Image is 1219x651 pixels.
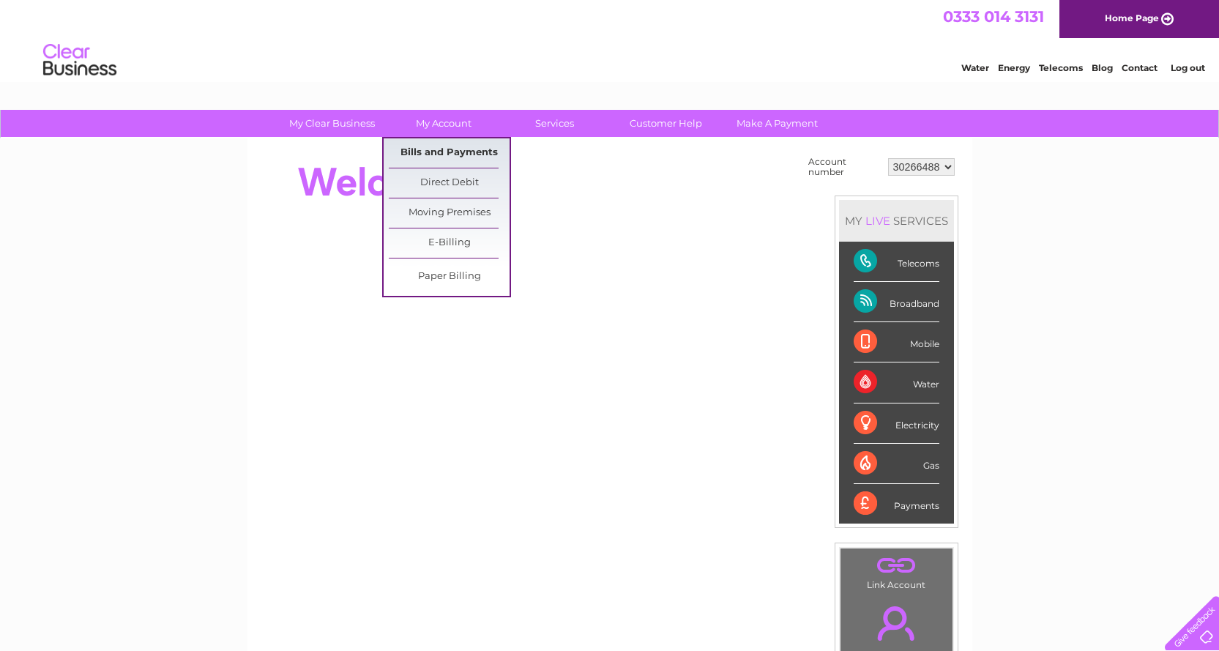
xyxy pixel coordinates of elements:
[272,110,392,137] a: My Clear Business
[844,552,949,578] a: .
[389,228,510,258] a: E-Billing
[854,242,939,282] div: Telecoms
[389,168,510,198] a: Direct Debit
[1171,62,1205,73] a: Log out
[42,38,117,83] img: logo.png
[862,214,893,228] div: LIVE
[840,548,953,594] td: Link Account
[1122,62,1158,73] a: Contact
[844,598,949,649] a: .
[805,153,884,181] td: Account number
[854,362,939,403] div: Water
[383,110,504,137] a: My Account
[1039,62,1083,73] a: Telecoms
[389,138,510,168] a: Bills and Payments
[854,484,939,524] div: Payments
[389,262,510,291] a: Paper Billing
[717,110,838,137] a: Make A Payment
[605,110,726,137] a: Customer Help
[854,282,939,322] div: Broadband
[854,403,939,444] div: Electricity
[1092,62,1113,73] a: Blog
[389,198,510,228] a: Moving Premises
[264,8,956,71] div: Clear Business is a trading name of Verastar Limited (registered in [GEOGRAPHIC_DATA] No. 3667643...
[839,200,954,242] div: MY SERVICES
[998,62,1030,73] a: Energy
[854,322,939,362] div: Mobile
[494,110,615,137] a: Services
[854,444,939,484] div: Gas
[943,7,1044,26] a: 0333 014 3131
[961,62,989,73] a: Water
